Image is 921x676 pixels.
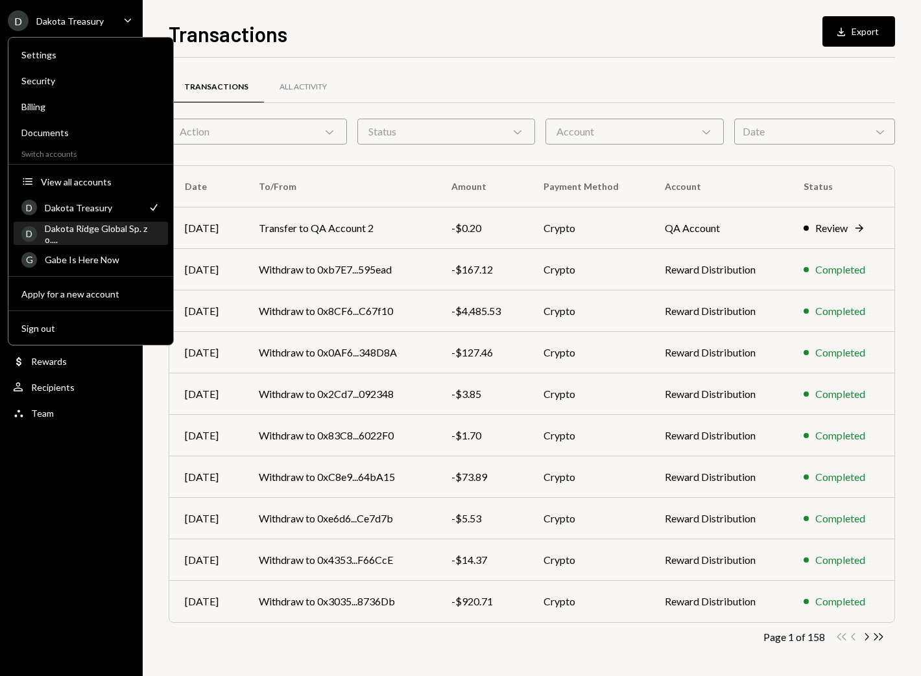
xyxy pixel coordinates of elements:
[31,382,75,393] div: Recipients
[185,469,228,485] div: [DATE]
[8,146,173,159] div: Switch accounts
[243,456,436,498] td: Withdraw to 0xC8e9...64bA15
[528,290,649,332] td: Crypto
[14,317,168,340] button: Sign out
[528,581,649,622] td: Crypto
[528,415,649,456] td: Crypto
[280,82,327,93] div: All Activity
[734,119,895,145] div: Date
[815,386,865,402] div: Completed
[649,166,788,207] th: Account
[243,290,436,332] td: Withdraw to 0x8CF6...C67f10
[649,290,788,332] td: Reward Distribution
[14,170,168,194] button: View all accounts
[528,207,649,249] td: Crypto
[185,511,228,526] div: [DATE]
[185,303,228,319] div: [DATE]
[528,166,649,207] th: Payment Method
[822,16,895,47] button: Export
[528,249,649,290] td: Crypto
[8,375,135,399] a: Recipients
[649,207,788,249] td: QA Account
[45,254,160,265] div: Gabe Is Here Now
[451,594,512,609] div: -$920.71
[243,373,436,415] td: Withdraw to 0x2Cd7...092348
[815,594,865,609] div: Completed
[649,249,788,290] td: Reward Distribution
[243,498,436,539] td: Withdraw to 0xe6d6...Ce7d7b
[815,345,865,360] div: Completed
[8,401,135,425] a: Team
[788,166,894,207] th: Status
[243,332,436,373] td: Withdraw to 0x0AF6...348D8A
[264,71,342,104] a: All Activity
[451,220,512,236] div: -$0.20
[451,552,512,568] div: -$14.37
[451,345,512,360] div: -$127.46
[21,200,37,215] div: D
[649,498,788,539] td: Reward Distribution
[41,176,160,187] div: View all accounts
[451,428,512,443] div: -$1.70
[31,356,67,367] div: Rewards
[357,119,536,145] div: Status
[185,345,228,360] div: [DATE]
[185,428,228,443] div: [DATE]
[185,220,228,236] div: [DATE]
[649,581,788,622] td: Reward Distribution
[21,226,37,242] div: D
[451,511,512,526] div: -$5.53
[649,539,788,581] td: Reward Distribution
[649,415,788,456] td: Reward Distribution
[815,552,865,568] div: Completed
[243,581,436,622] td: Withdraw to 0x3035...8736Db
[169,21,287,47] h1: Transactions
[815,469,865,485] div: Completed
[815,511,865,526] div: Completed
[185,386,228,402] div: [DATE]
[528,539,649,581] td: Crypto
[14,43,168,66] a: Settings
[21,323,160,334] div: Sign out
[815,303,865,319] div: Completed
[21,75,160,86] div: Security
[21,49,160,60] div: Settings
[45,223,160,245] div: Dakota Ridge Global Sp. z o....
[528,373,649,415] td: Crypto
[185,262,228,277] div: [DATE]
[45,202,139,213] div: Dakota Treasury
[169,119,347,145] div: Action
[185,552,228,568] div: [DATE]
[451,262,512,277] div: -$167.12
[185,594,228,609] div: [DATE]
[528,498,649,539] td: Crypto
[36,16,104,27] div: Dakota Treasury
[8,349,135,373] a: Rewards
[169,71,264,104] a: Transactions
[649,332,788,373] td: Reward Distribution
[21,101,160,112] div: Billing
[763,631,825,643] div: Page 1 of 158
[451,469,512,485] div: -$73.89
[14,283,168,306] button: Apply for a new account
[14,69,168,92] a: Security
[528,456,649,498] td: Crypto
[815,262,865,277] div: Completed
[243,415,436,456] td: Withdraw to 0x83C8...6022F0
[169,166,243,207] th: Date
[649,456,788,498] td: Reward Distribution
[21,252,37,268] div: G
[8,10,29,31] div: D
[815,220,848,236] div: Review
[31,408,54,419] div: Team
[14,121,168,144] a: Documents
[451,386,512,402] div: -$3.85
[21,127,160,138] div: Documents
[436,166,527,207] th: Amount
[528,332,649,373] td: Crypto
[451,303,512,319] div: -$4,485.53
[243,539,436,581] td: Withdraw to 0x4353...F66CcE
[14,222,168,245] a: DDakota Ridge Global Sp. z o....
[14,248,168,271] a: GGabe Is Here Now
[184,82,248,93] div: Transactions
